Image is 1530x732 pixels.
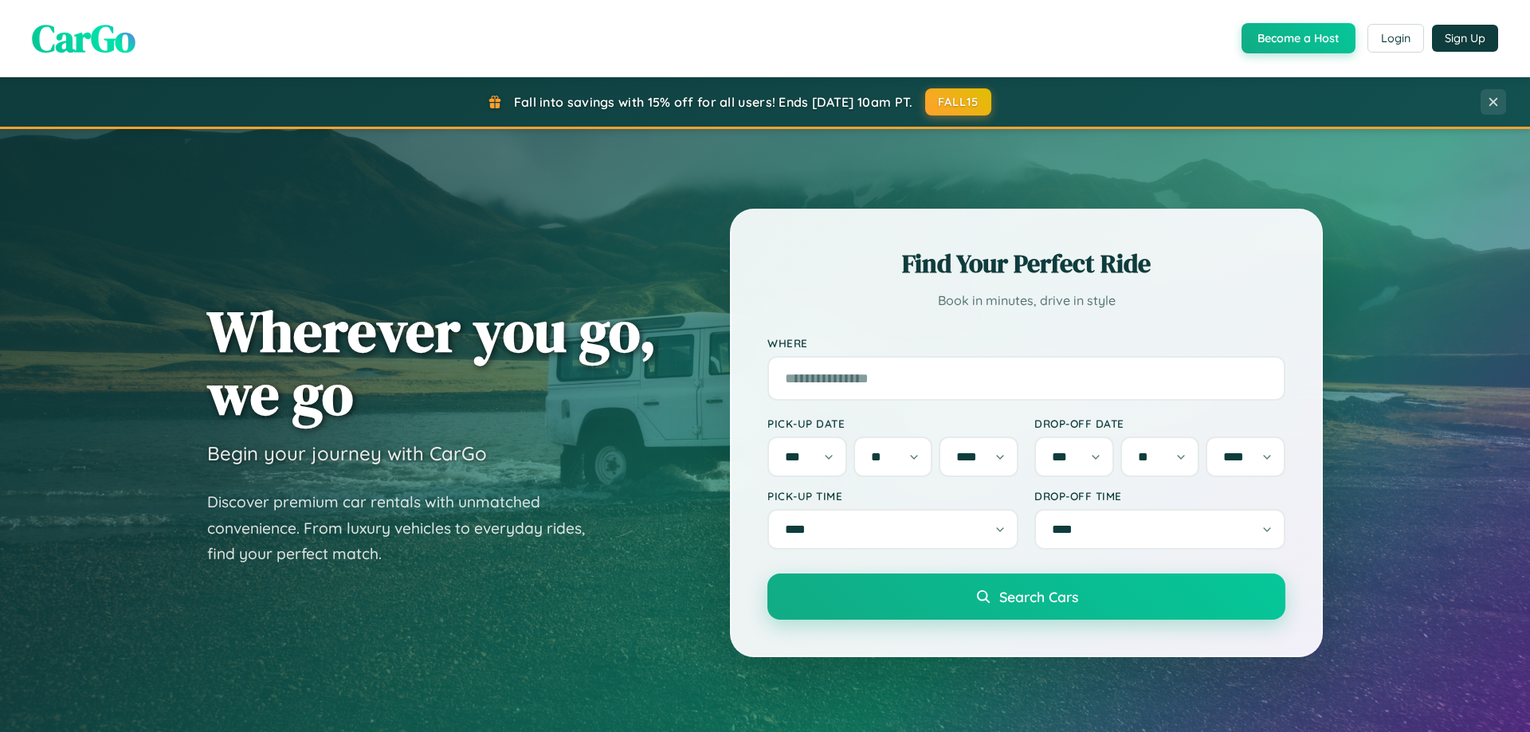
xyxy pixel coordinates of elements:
button: Become a Host [1242,23,1355,53]
h3: Begin your journey with CarGo [207,441,487,465]
h1: Wherever you go, we go [207,299,657,425]
button: FALL15 [925,88,992,115]
button: Search Cars [767,573,1285,620]
h2: Find Your Perfect Ride [767,246,1285,281]
span: Search Cars [999,588,1078,605]
span: Fall into savings with 15% off for all users! Ends [DATE] 10am PT. [514,94,913,110]
button: Login [1367,24,1424,53]
label: Drop-off Time [1034,489,1285,503]
label: Where [767,336,1285,350]
span: CarGo [32,12,135,65]
p: Book in minutes, drive in style [767,289,1285,312]
p: Discover premium car rentals with unmatched convenience. From luxury vehicles to everyday rides, ... [207,489,606,567]
label: Pick-up Date [767,417,1018,430]
button: Sign Up [1432,25,1498,52]
label: Pick-up Time [767,489,1018,503]
label: Drop-off Date [1034,417,1285,430]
